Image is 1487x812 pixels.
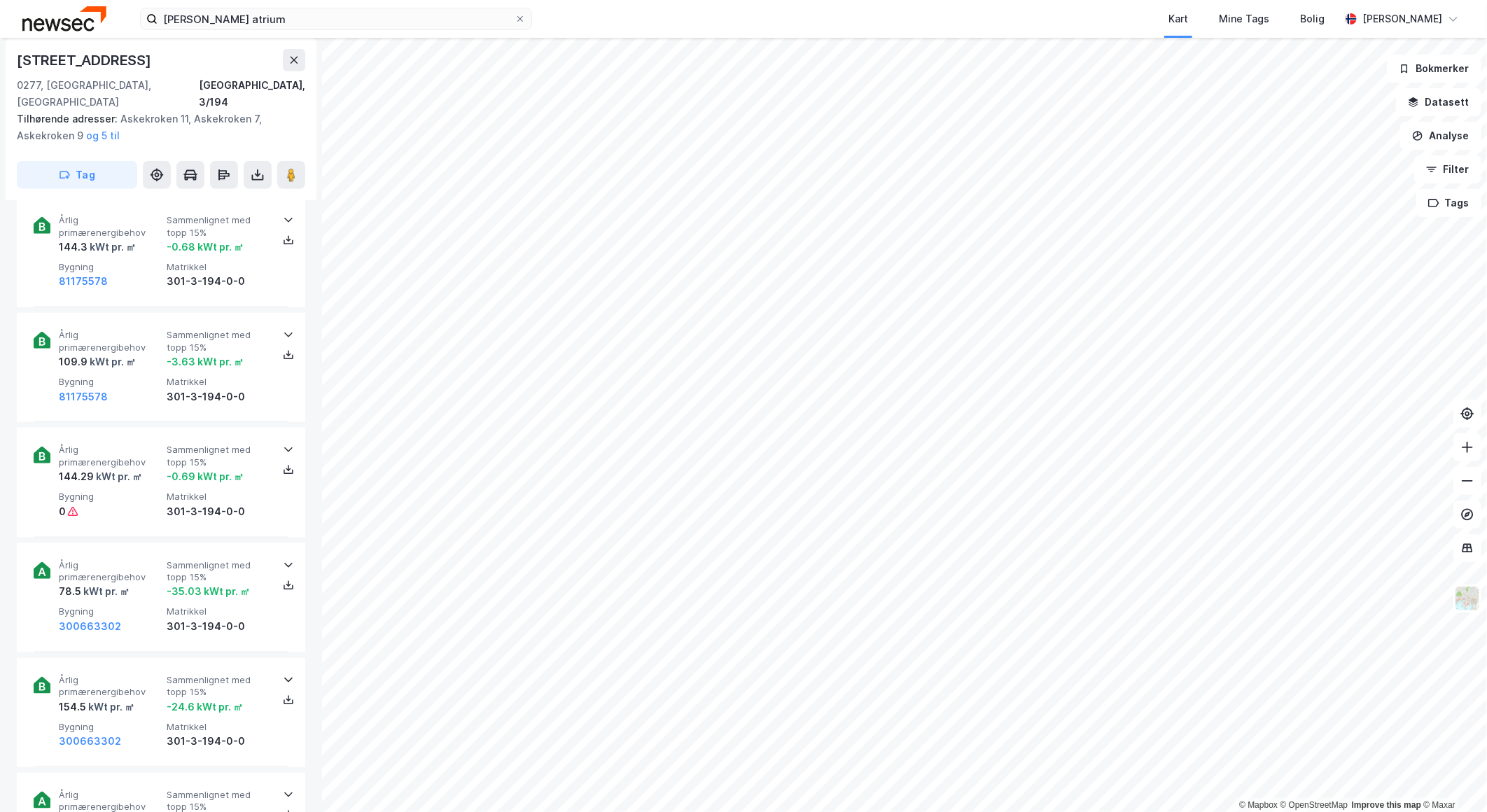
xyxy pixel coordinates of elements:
div: [PERSON_NAME] [1362,10,1442,27]
span: Årlig primærenergibehov [59,329,161,353]
span: Årlig primærenergibehov [59,674,161,699]
div: [STREET_ADDRESS] [17,49,154,71]
div: Kart [1168,10,1188,27]
div: 109.9 [59,353,136,370]
div: kWt pr. ㎡ [88,353,136,370]
div: -3.63 kWt pr. ㎡ [167,353,244,370]
button: 81175578 [59,273,108,290]
span: Matrikkel [167,491,269,503]
a: OpenStreetMap [1280,800,1348,810]
a: Mapbox [1239,800,1278,810]
div: Kontrollprogram for chat [1417,745,1487,812]
div: kWt pr. ㎡ [88,239,136,255]
span: Matrikkel [167,261,269,273]
button: Tag [17,161,137,189]
div: 144.3 [59,239,136,255]
button: 300663302 [59,733,121,750]
div: 0 [59,503,66,520]
span: Bygning [59,491,161,503]
span: Bygning [59,261,161,273]
button: 81175578 [59,388,108,405]
span: Matrikkel [167,376,269,388]
button: Filter [1414,155,1481,183]
div: 301-3-194-0-0 [167,618,269,635]
div: -0.69 kWt pr. ㎡ [167,468,244,485]
span: Sammenlignet med topp 15% [167,329,269,353]
div: Askekroken 11, Askekroken 7, Askekroken 9 [17,111,294,144]
input: Søk på adresse, matrikkel, gårdeiere, leietakere eller personer [158,8,515,29]
span: Sammenlignet med topp 15% [167,674,269,699]
div: 78.5 [59,583,130,600]
span: Sammenlignet med topp 15% [167,214,269,239]
img: Z [1454,585,1481,612]
div: Bolig [1300,10,1325,27]
img: newsec-logo.f6e21ccffca1b3a03d2d.png [22,6,106,31]
a: Improve this map [1352,800,1421,810]
span: Sammenlignet med topp 15% [167,444,269,468]
span: Årlig primærenergibehov [59,444,161,468]
div: 144.29 [59,468,142,485]
button: Datasett [1396,88,1481,116]
span: Matrikkel [167,605,269,617]
span: Bygning [59,721,161,733]
span: Årlig primærenergibehov [59,559,161,584]
span: Bygning [59,605,161,617]
button: Tags [1416,189,1481,217]
div: 301-3-194-0-0 [167,273,269,290]
div: Mine Tags [1219,10,1269,27]
div: [GEOGRAPHIC_DATA], 3/194 [199,77,305,111]
div: -0.68 kWt pr. ㎡ [167,239,244,255]
div: -35.03 kWt pr. ㎡ [167,583,250,600]
span: Sammenlignet med topp 15% [167,559,269,584]
span: Årlig primærenergibehov [59,214,161,239]
div: 301-3-194-0-0 [167,503,269,520]
div: kWt pr. ㎡ [81,583,130,600]
button: 300663302 [59,618,121,635]
div: 301-3-194-0-0 [167,388,269,405]
div: -24.6 kWt pr. ㎡ [167,699,243,715]
div: 154.5 [59,699,134,715]
iframe: Chat Widget [1417,745,1487,812]
button: Bokmerker [1387,55,1481,83]
span: Matrikkel [167,721,269,733]
span: Tilhørende adresser: [17,113,120,125]
div: 301-3-194-0-0 [167,733,269,750]
button: Analyse [1400,122,1481,150]
div: kWt pr. ㎡ [86,699,134,715]
span: Bygning [59,376,161,388]
div: kWt pr. ㎡ [94,468,142,485]
div: 0277, [GEOGRAPHIC_DATA], [GEOGRAPHIC_DATA] [17,77,199,111]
